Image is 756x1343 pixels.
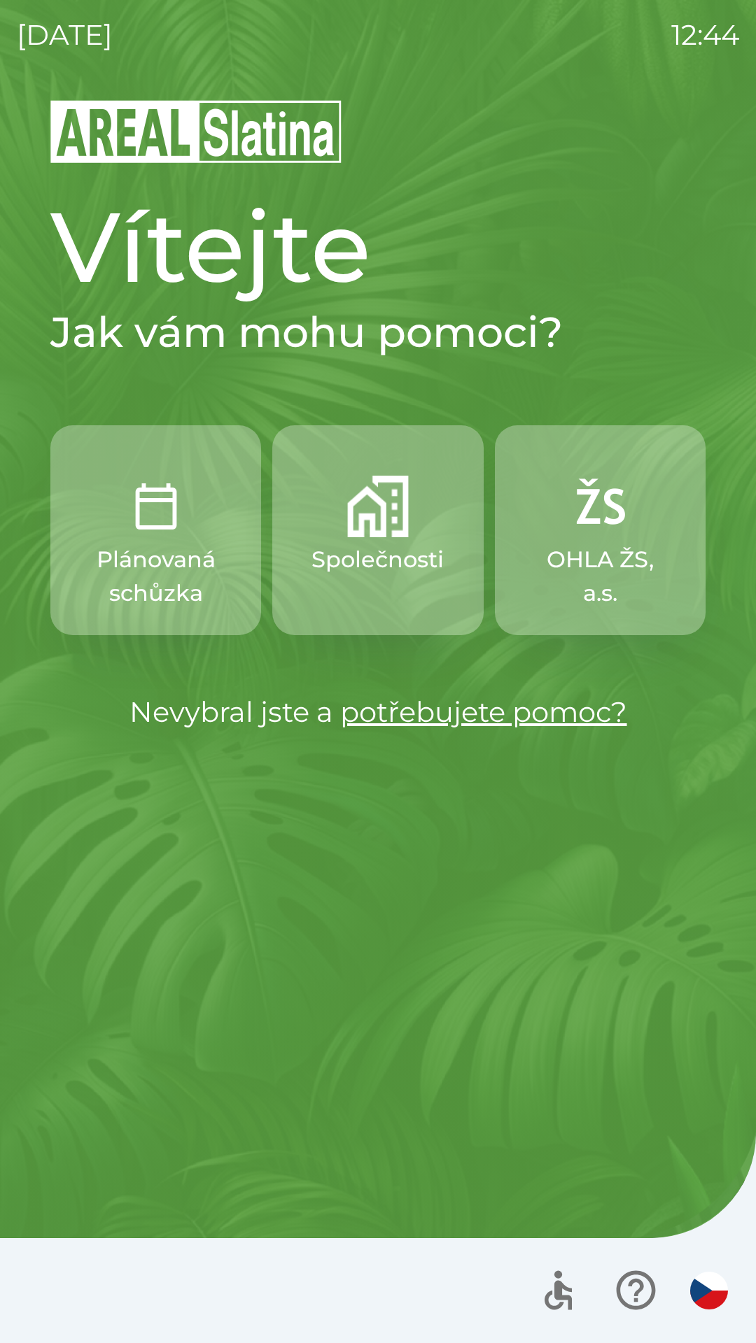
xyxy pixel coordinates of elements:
p: 12:44 [671,14,739,56]
h2: Jak vám mohu pomoci? [50,306,706,358]
p: OHLA ŽS, a.s. [528,543,672,610]
button: Společnosti [272,425,483,635]
a: potřebujete pomoc? [340,695,627,729]
p: Společnosti [311,543,444,576]
p: Nevybral jste a [50,691,706,733]
button: OHLA ŽS, a.s. [495,425,706,635]
p: Plánovaná schůzka [84,543,227,610]
img: cs flag [690,1272,728,1309]
img: 0ea463ad-1074-4378-bee6-aa7a2f5b9440.png [125,476,187,537]
img: 58b4041c-2a13-40f9-aad2-b58ace873f8c.png [347,476,409,537]
p: [DATE] [17,14,113,56]
img: Logo [50,98,706,165]
img: 9f72f9f4-8902-46ff-b4e6-bc4241ee3c12.png [569,476,631,537]
h1: Vítejte [50,187,706,306]
button: Plánovaná schůzka [50,425,261,635]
